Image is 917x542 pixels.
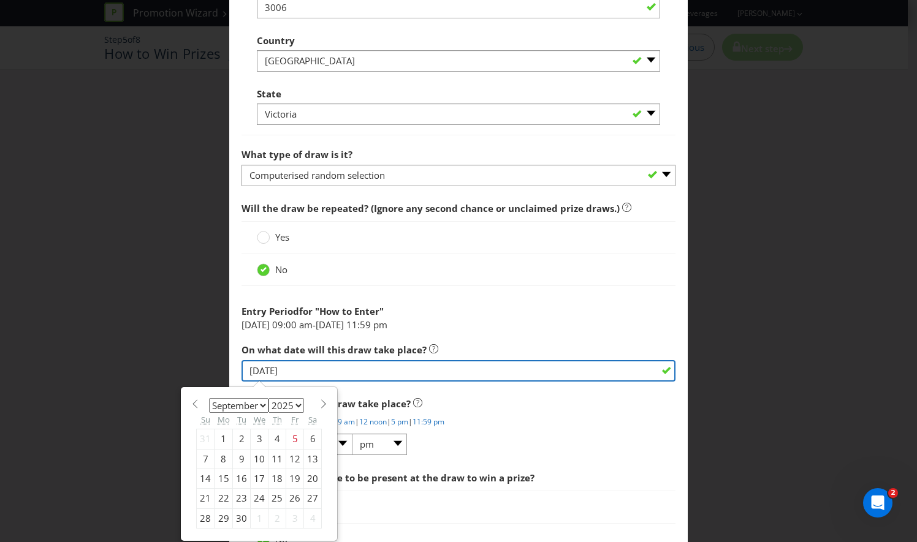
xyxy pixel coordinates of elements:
a: 5 pm [391,416,408,427]
div: 23 [233,489,251,508]
span: What type of draw is it? [242,148,352,160]
span: Country [257,34,295,47]
span: Entry Period [242,305,299,317]
span: [DATE] [316,318,344,331]
span: [DATE] [242,318,270,331]
div: 1 [215,429,233,449]
div: 2 [268,508,286,528]
div: 3 [286,508,304,528]
div: 29 [215,508,233,528]
div: 1 [251,508,268,528]
div: 20 [304,469,322,489]
div: 19 [286,469,304,489]
abbr: Friday [291,414,299,425]
div: 14 [197,469,215,489]
div: 11 [268,449,286,469]
a: 9 am [338,416,355,427]
span: | [355,416,359,427]
input: DD/MM/YYYY [242,360,675,382]
div: 9 [233,449,251,469]
div: 30 [233,508,251,528]
div: 28 [197,508,215,528]
div: 22 [215,489,233,508]
div: 5 [286,429,304,449]
span: On what date will this draw take place? [242,344,427,356]
span: 09:00 am [272,318,313,331]
div: 2 [233,429,251,449]
span: State [257,88,281,100]
div: 17 [251,469,268,489]
span: for " [299,305,319,317]
div: 3 [251,429,268,449]
abbr: Monday [218,414,230,425]
span: How to Enter [319,305,379,317]
div: 6 [304,429,322,449]
div: 13 [304,449,322,469]
div: 10 [251,449,268,469]
div: 15 [215,469,233,489]
span: Yes [275,231,289,243]
abbr: Sunday [201,414,210,425]
span: 11:59 pm [346,318,387,331]
abbr: Wednesday [254,414,265,425]
div: 18 [268,469,286,489]
iframe: Intercom live chat [863,488,892,518]
div: 4 [268,429,286,449]
span: " [379,305,384,317]
div: 24 [251,489,268,508]
span: 2 [888,488,898,498]
a: 11:59 pm [413,416,444,427]
div: 25 [268,489,286,508]
div: 27 [304,489,322,508]
span: Does the winner have to be present at the draw to win a prize? [242,472,535,484]
a: 12 noon [359,416,387,427]
div: 26 [286,489,304,508]
div: 7 [197,449,215,469]
div: 4 [304,508,322,528]
div: 31 [197,429,215,449]
div: 16 [233,469,251,489]
div: 21 [197,489,215,508]
span: No [275,263,287,276]
span: | [387,416,391,427]
div: 12 [286,449,304,469]
span: | [408,416,413,427]
abbr: Thursday [273,414,282,425]
span: Will the draw be repeated? (Ignore any second chance or unclaimed prize draws.) [242,202,620,214]
span: - [313,318,316,331]
div: 8 [215,449,233,469]
abbr: Tuesday [237,414,246,425]
abbr: Saturday [308,414,317,425]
